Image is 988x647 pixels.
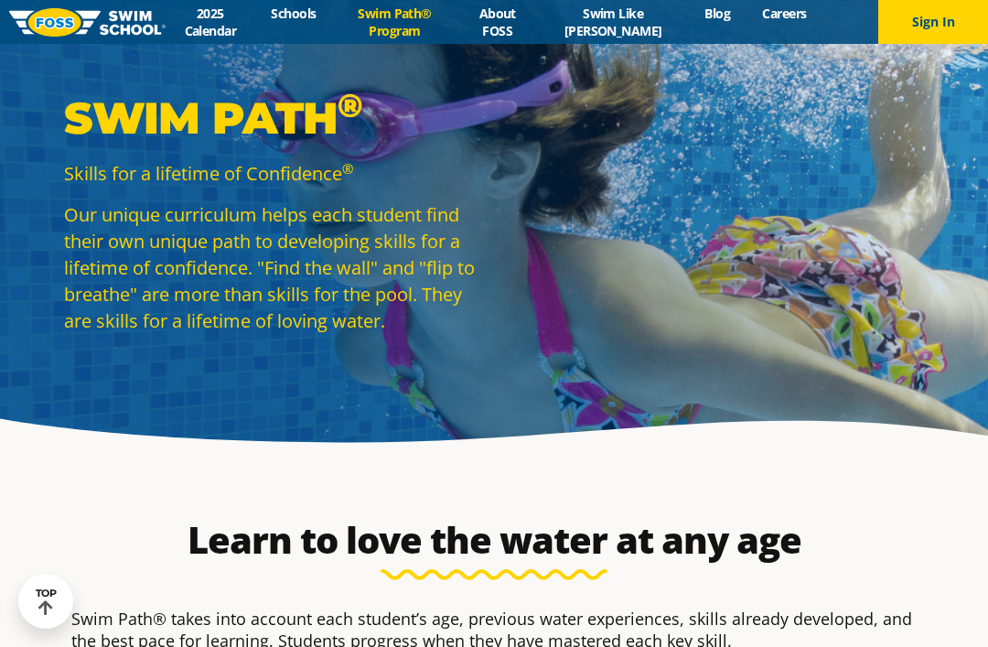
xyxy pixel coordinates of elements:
h2: Learn to love the water at any age [62,518,926,562]
a: Careers [746,5,822,22]
a: 2025 Calendar [166,5,255,39]
a: Blog [689,5,746,22]
p: Skills for a lifetime of Confidence [64,160,485,187]
sup: ® [338,85,362,125]
a: About FOSS [457,5,537,39]
div: TOP [36,588,57,616]
p: Our unique curriculum helps each student find their own unique path to developing skills for a li... [64,201,485,334]
a: Swim Path® Program [332,5,457,39]
a: Schools [255,5,332,22]
p: Swim Path [64,91,485,146]
a: Swim Like [PERSON_NAME] [537,5,689,39]
sup: ® [342,159,353,178]
img: FOSS Swim School Logo [9,8,166,37]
